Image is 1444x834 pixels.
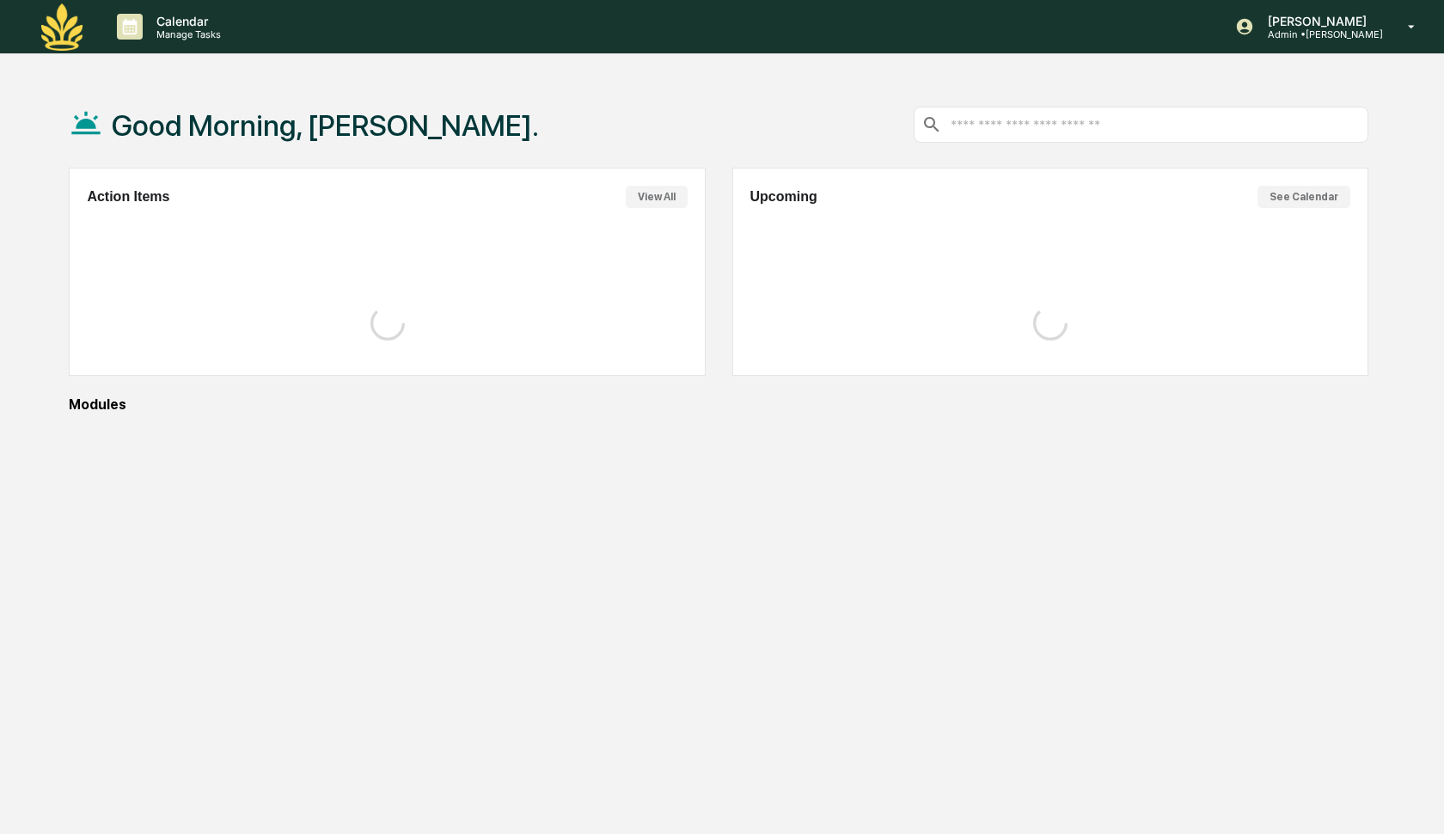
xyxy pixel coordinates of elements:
button: See Calendar [1257,186,1350,208]
button: View All [626,186,688,208]
div: Modules [69,396,1368,413]
img: logo [41,3,83,51]
p: [PERSON_NAME] [1254,14,1383,28]
p: Calendar [143,14,229,28]
p: Manage Tasks [143,28,229,40]
h2: Action Items [87,189,169,205]
p: Admin • [PERSON_NAME] [1254,28,1383,40]
h1: Good Morning, [PERSON_NAME]. [112,108,539,143]
h2: Upcoming [750,189,817,205]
